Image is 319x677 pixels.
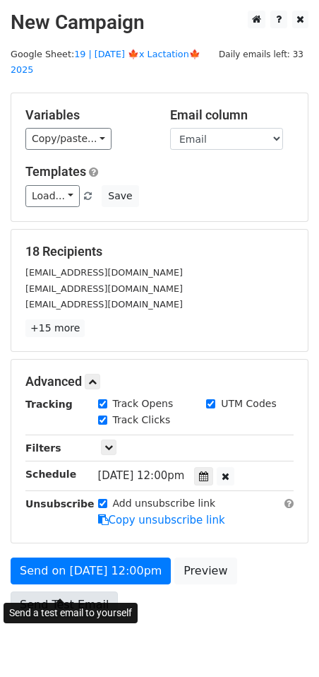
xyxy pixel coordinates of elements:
h5: Email column [170,107,294,123]
a: +15 more [25,319,85,337]
small: [EMAIL_ADDRESS][DOMAIN_NAME] [25,283,183,294]
div: Send a test email to yourself [4,603,138,623]
iframe: Chat Widget [248,609,319,677]
a: Daily emails left: 33 [214,49,308,59]
a: Copy unsubscribe link [98,514,225,526]
button: Save [102,185,138,207]
strong: Unsubscribe [25,498,95,510]
strong: Filters [25,442,61,454]
h5: 18 Recipients [25,244,294,259]
h5: Advanced [25,374,294,389]
small: Google Sheet: [11,49,200,76]
a: Copy/paste... [25,128,112,150]
span: [DATE] 12:00pm [98,469,185,482]
label: Track Opens [113,396,174,411]
a: 19 | [DATE] 🍁x Lactation🍁 2025 [11,49,200,76]
span: Daily emails left: 33 [214,47,308,62]
strong: Tracking [25,399,73,410]
a: Send Test Email [11,591,118,618]
a: Send on [DATE] 12:00pm [11,558,171,584]
a: Preview [174,558,236,584]
label: Add unsubscribe link [113,496,216,511]
label: Track Clicks [113,413,171,428]
small: [EMAIL_ADDRESS][DOMAIN_NAME] [25,299,183,310]
small: [EMAIL_ADDRESS][DOMAIN_NAME] [25,267,183,278]
a: Templates [25,164,86,179]
h2: New Campaign [11,11,308,35]
a: Load... [25,185,80,207]
h5: Variables [25,107,149,123]
strong: Schedule [25,469,76,480]
label: UTM Codes [221,396,276,411]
